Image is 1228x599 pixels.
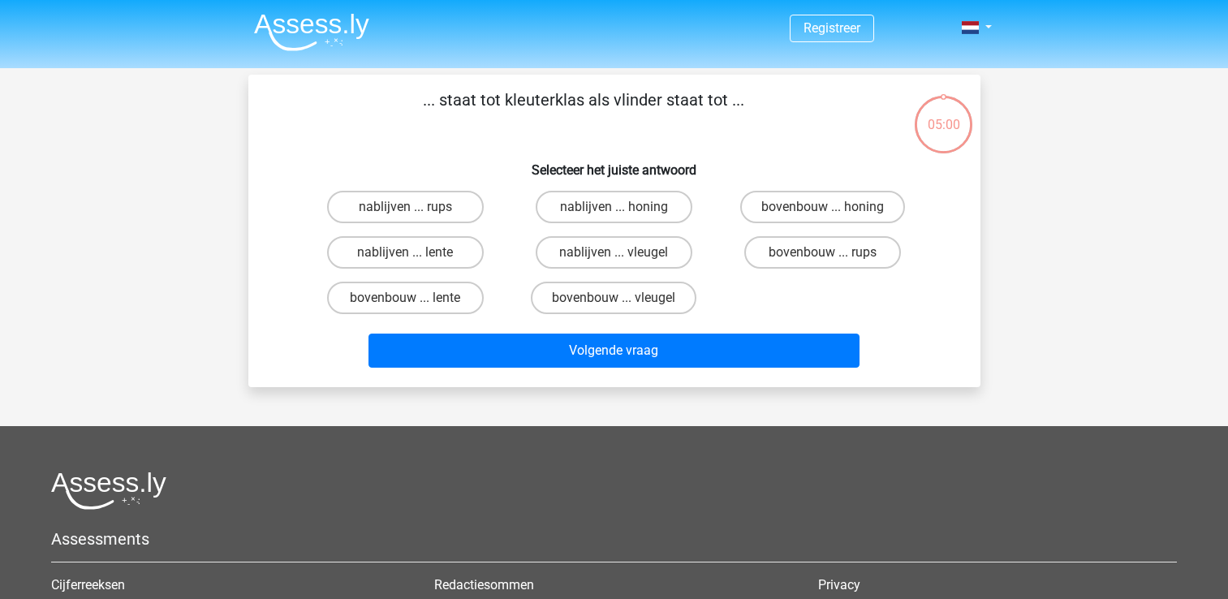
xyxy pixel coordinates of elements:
[274,88,894,136] p: ... staat tot kleuterklas als vlinder staat tot ...
[536,191,692,223] label: nablijven ... honing
[274,149,954,178] h6: Selecteer het juiste antwoord
[327,236,484,269] label: nablijven ... lente
[744,236,901,269] label: bovenbouw ... rups
[327,282,484,314] label: bovenbouw ... lente
[740,191,905,223] label: bovenbouw ... honing
[818,577,860,593] a: Privacy
[327,191,484,223] label: nablijven ... rups
[51,577,125,593] a: Cijferreeksen
[51,472,166,510] img: Assessly logo
[536,236,692,269] label: nablijven ... vleugel
[913,94,974,135] div: 05:00
[804,20,860,36] a: Registreer
[51,529,1177,549] h5: Assessments
[531,282,696,314] label: bovenbouw ... vleugel
[368,334,860,368] button: Volgende vraag
[254,13,369,51] img: Assessly
[434,577,534,593] a: Redactiesommen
